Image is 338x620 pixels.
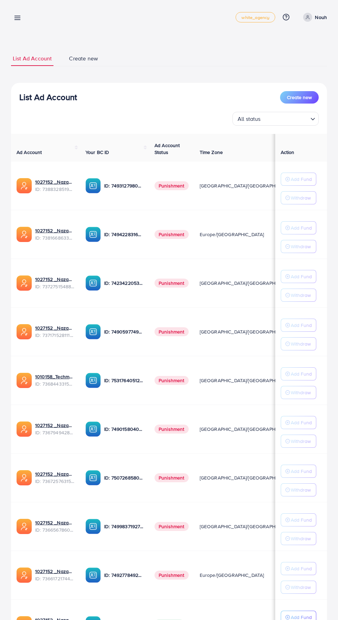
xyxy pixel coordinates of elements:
[17,178,32,193] img: ic-ads-acc.e4c84228.svg
[155,230,189,239] span: Punishment
[86,149,109,156] span: Your BC ID
[200,280,296,287] span: [GEOGRAPHIC_DATA]/[GEOGRAPHIC_DATA]
[280,91,319,104] button: Create new
[35,471,74,477] a: 1027152 _Nazaagency_016
[236,114,262,124] span: All status
[281,367,316,380] button: Add Fund
[291,175,312,183] p: Add Fund
[35,422,74,429] a: 1027152 _Nazaagency_003
[291,242,311,251] p: Withdraw
[104,522,143,531] p: ID: 7499837192777400321
[281,435,316,448] button: Withdraw
[155,181,189,190] span: Punishment
[281,240,316,253] button: Withdraw
[291,418,312,427] p: Add Fund
[291,321,312,329] p: Add Fund
[155,425,189,434] span: Punishment
[291,194,311,202] p: Withdraw
[35,332,74,339] span: ID: 7371715281112170513
[86,470,101,485] img: ic-ba-acc.ded83a64.svg
[35,276,74,290] div: <span class='underline'>1027152 _Nazaagency_007</span></br>7372751548805726224
[291,564,312,573] p: Add Fund
[69,55,98,62] span: Create new
[35,380,74,387] span: ID: 7368443315504726017
[35,422,74,436] div: <span class='underline'>1027152 _Nazaagency_003</span></br>7367949428067450896
[35,178,74,193] div: <span class='underline'>1027152 _Nazaagency_019</span></br>7388328519014645761
[281,416,316,429] button: Add Fund
[104,328,143,336] p: ID: 7490597749134508040
[281,270,316,283] button: Add Fund
[35,178,74,185] a: 1027152 _Nazaagency_019
[155,522,189,531] span: Punishment
[241,15,269,20] span: white_agency
[281,465,316,478] button: Add Fund
[155,142,180,156] span: Ad Account Status
[263,113,308,124] input: Search for option
[17,470,32,485] img: ic-ads-acc.e4c84228.svg
[155,571,189,580] span: Punishment
[281,532,316,545] button: Withdraw
[35,373,74,380] a: 1010158_Techmanistan pk acc_1715599413927
[17,149,42,156] span: Ad Account
[281,289,316,302] button: Withdraw
[35,324,74,339] div: <span class='underline'>1027152 _Nazaagency_04</span></br>7371715281112170513
[86,178,101,193] img: ic-ba-acc.ded83a64.svg
[104,279,143,287] p: ID: 7423422053648285697
[315,13,327,21] p: Nouh
[281,221,316,234] button: Add Fund
[17,275,32,291] img: ic-ads-acc.e4c84228.svg
[200,149,223,156] span: Time Zone
[35,526,74,533] span: ID: 7366567860828749825
[200,328,296,335] span: [GEOGRAPHIC_DATA]/[GEOGRAPHIC_DATA]
[155,327,189,336] span: Punishment
[232,112,319,126] div: Search for option
[281,581,316,594] button: Withdraw
[200,474,296,481] span: [GEOGRAPHIC_DATA]/[GEOGRAPHIC_DATA]
[35,227,74,241] div: <span class='underline'>1027152 _Nazaagency_023</span></br>7381668633665093648
[86,373,101,388] img: ic-ba-acc.ded83a64.svg
[35,575,74,582] span: ID: 7366172174454882305
[35,276,74,283] a: 1027152 _Nazaagency_007
[281,319,316,332] button: Add Fund
[291,388,311,397] p: Withdraw
[35,519,74,533] div: <span class='underline'>1027152 _Nazaagency_0051</span></br>7366567860828749825
[291,340,311,348] p: Withdraw
[17,422,32,437] img: ic-ads-acc.e4c84228.svg
[35,471,74,485] div: <span class='underline'>1027152 _Nazaagency_016</span></br>7367257631523782657
[291,272,312,281] p: Add Fund
[35,234,74,241] span: ID: 7381668633665093648
[200,523,296,530] span: [GEOGRAPHIC_DATA]/[GEOGRAPHIC_DATA]
[35,568,74,575] a: 1027152 _Nazaagency_018
[236,12,275,22] a: white_agency
[291,437,311,445] p: Withdraw
[291,467,312,475] p: Add Fund
[35,478,74,485] span: ID: 7367257631523782657
[17,324,32,339] img: ic-ads-acc.e4c84228.svg
[86,227,101,242] img: ic-ba-acc.ded83a64.svg
[287,94,312,101] span: Create new
[35,429,74,436] span: ID: 7367949428067450896
[291,516,312,524] p: Add Fund
[35,227,74,234] a: 1027152 _Nazaagency_023
[104,425,143,433] p: ID: 7490158040596217873
[291,534,311,543] p: Withdraw
[155,376,189,385] span: Punishment
[281,173,316,186] button: Add Fund
[281,513,316,526] button: Add Fund
[19,92,77,102] h3: List Ad Account
[35,324,74,331] a: 1027152 _Nazaagency_04
[291,370,312,378] p: Add Fund
[200,377,296,384] span: [GEOGRAPHIC_DATA]/[GEOGRAPHIC_DATA]
[155,279,189,288] span: Punishment
[155,473,189,482] span: Punishment
[281,337,316,350] button: Withdraw
[104,474,143,482] p: ID: 7507268580682137618
[291,291,311,299] p: Withdraw
[35,283,74,290] span: ID: 7372751548805726224
[300,13,327,22] a: Nouh
[104,182,143,190] p: ID: 7493127980932333584
[200,231,264,238] span: Europe/[GEOGRAPHIC_DATA]
[200,182,296,189] span: [GEOGRAPHIC_DATA]/[GEOGRAPHIC_DATA]
[104,376,143,385] p: ID: 7531764051207716871
[200,572,264,579] span: Europe/[GEOGRAPHIC_DATA]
